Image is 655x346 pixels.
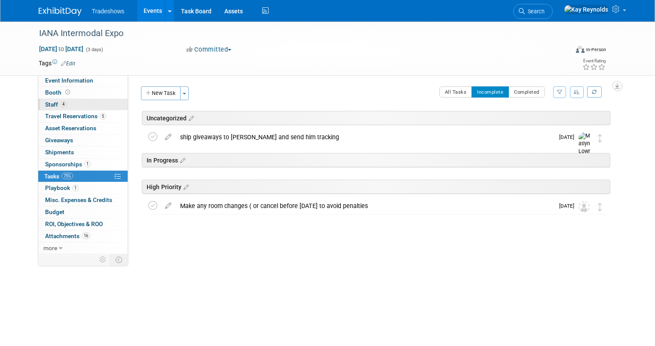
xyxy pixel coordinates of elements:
img: Unassigned [578,201,590,212]
button: New Task [141,86,181,100]
span: [DATE] [559,203,578,209]
a: Edit sections [181,182,189,191]
span: Travel Reservations [45,113,106,119]
span: Attachments [45,233,90,239]
span: (3 days) [85,47,103,52]
a: Edit sections [178,156,185,164]
span: 75% [61,173,73,179]
a: Booth [38,87,128,98]
a: Edit [61,61,75,67]
span: Booth [45,89,72,96]
img: Format-Inperson.png [576,46,585,53]
div: High Priority [142,180,610,194]
div: ship giveaways to [PERSON_NAME] and send him tracking [176,130,554,144]
a: Budget [38,206,128,218]
div: In Progress [142,153,610,167]
div: Make any room changes ( or cancel before [DATE] to avoid penalties [176,199,554,213]
button: Committed [184,45,235,54]
span: 1 [84,161,91,167]
a: Refresh [587,86,602,98]
a: Edit sections [187,113,194,122]
a: edit [161,202,176,210]
span: Search [525,8,545,15]
a: Search [513,4,553,19]
span: [DATE] [559,134,578,140]
span: Event Information [45,77,93,84]
td: Tags [39,59,75,67]
span: Playbook [45,184,79,191]
a: more [38,242,128,254]
a: edit [161,133,176,141]
button: Incomplete [471,86,509,98]
img: ExhibitDay [39,7,82,16]
span: Giveaways [45,137,73,144]
div: Event Rating [582,59,606,63]
a: Attachments16 [38,230,128,242]
span: Budget [45,208,64,215]
a: Giveaways [38,135,128,146]
i: Move task [598,134,602,142]
span: more [43,245,57,251]
span: Asset Reservations [45,125,96,132]
td: Toggle Event Tabs [110,254,128,265]
a: Playbook1 [38,182,128,194]
span: Tasks [44,173,73,180]
span: 4 [60,101,67,107]
span: 16 [82,233,90,239]
button: Completed [508,86,545,98]
span: 5 [100,113,106,119]
span: Sponsorships [45,161,91,168]
button: All Tasks [439,86,472,98]
div: Uncategorized [142,111,610,125]
i: Move task [598,203,602,211]
span: Tradeshows [92,8,125,15]
div: Event Format [522,45,606,58]
a: Tasks75% [38,171,128,182]
a: Asset Reservations [38,122,128,134]
img: Matlyn Lowrey [578,132,591,163]
a: Event Information [38,75,128,86]
span: 1 [72,185,79,191]
a: Shipments [38,147,128,158]
a: Staff4 [38,99,128,110]
img: Kay Reynolds [564,5,609,14]
span: to [57,46,65,52]
span: Shipments [45,149,74,156]
a: ROI, Objectives & ROO [38,218,128,230]
span: Misc. Expenses & Credits [45,196,112,203]
a: Misc. Expenses & Credits [38,194,128,206]
div: IANA Intermodal Expo [36,26,558,41]
td: Personalize Event Tab Strip [95,254,110,265]
span: Booth not reserved yet [64,89,72,95]
span: Staff [45,101,67,108]
span: [DATE] [DATE] [39,45,84,53]
a: Travel Reservations5 [38,110,128,122]
span: ROI, Objectives & ROO [45,220,103,227]
div: In-Person [586,46,606,53]
a: Sponsorships1 [38,159,128,170]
